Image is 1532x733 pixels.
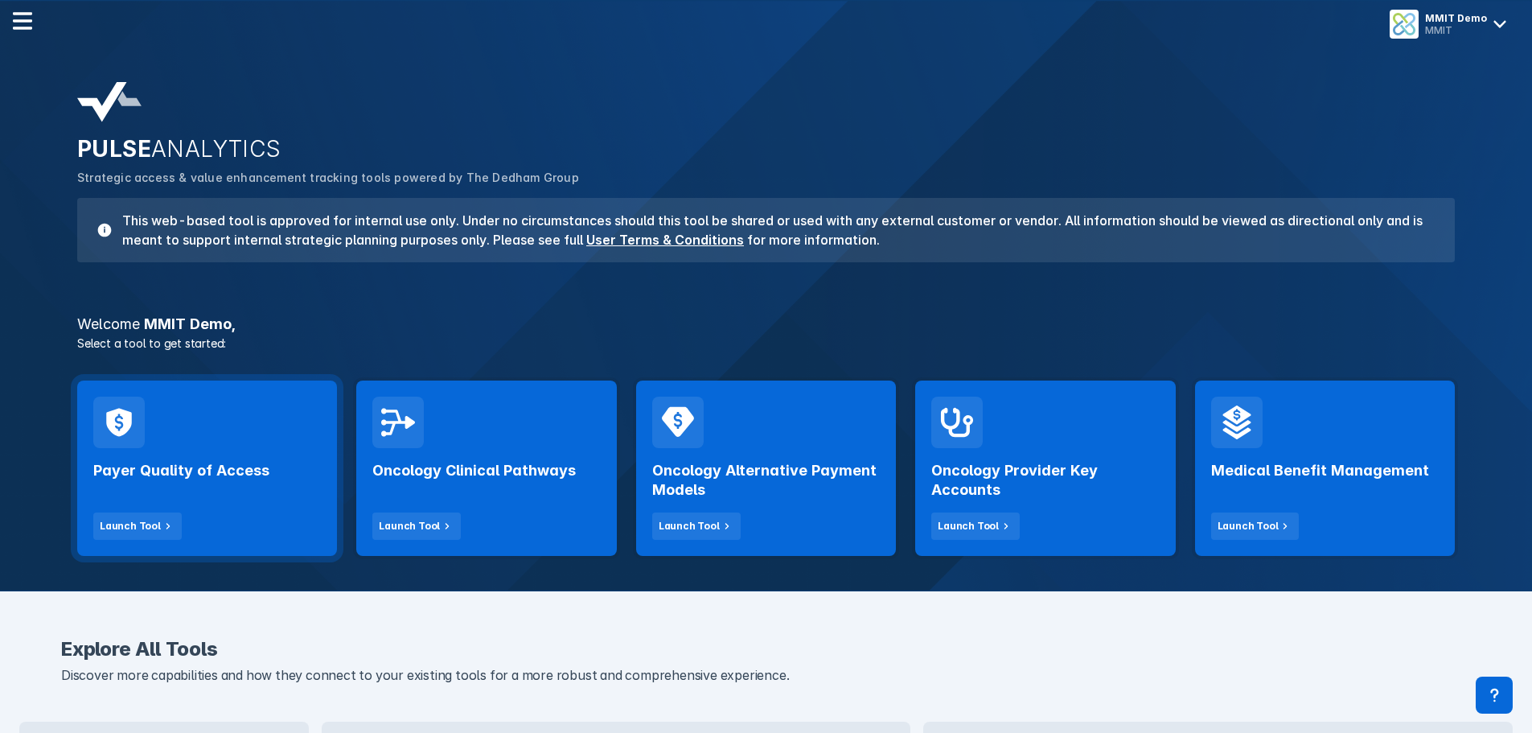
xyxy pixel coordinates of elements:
[586,232,744,248] a: User Terms & Conditions
[93,461,269,480] h2: Payer Quality of Access
[61,640,1471,659] h2: Explore All Tools
[1476,677,1513,714] div: Contact Support
[652,513,741,540] button: Launch Tool
[61,665,1471,686] p: Discover more capabilities and how they connect to your existing tools for a more robust and comp...
[1393,13,1415,35] img: menu button
[93,513,182,540] button: Launch Tool
[652,461,880,500] h2: Oncology Alternative Payment Models
[1425,24,1487,36] div: MMIT
[68,335,1464,352] p: Select a tool to get started:
[77,82,142,122] img: pulse-analytics-logo
[379,519,440,533] div: Launch Tool
[938,519,999,533] div: Launch Tool
[659,519,720,533] div: Launch Tool
[13,11,32,31] img: menu--horizontal.svg
[1211,513,1300,540] button: Launch Tool
[77,135,1455,163] h2: PULSE
[1425,12,1487,24] div: MMIT Demo
[77,169,1455,187] p: Strategic access & value enhancement tracking tools powered by The Dedham Group
[1211,461,1429,480] h2: Medical Benefit Management
[68,317,1464,331] h3: MMIT Demo ,
[372,461,576,480] h2: Oncology Clinical Pathways
[931,513,1020,540] button: Launch Tool
[356,381,616,556] a: Oncology Clinical PathwaysLaunch Tool
[915,381,1175,556] a: Oncology Provider Key AccountsLaunch Tool
[113,211,1435,249] h3: This web-based tool is approved for internal use only. Under no circumstances should this tool be...
[1195,381,1455,556] a: Medical Benefit ManagementLaunch Tool
[372,513,461,540] button: Launch Tool
[636,381,896,556] a: Oncology Alternative Payment ModelsLaunch Tool
[77,381,337,556] a: Payer Quality of AccessLaunch Tool
[1218,519,1279,533] div: Launch Tool
[77,315,140,332] span: Welcome
[100,519,161,533] div: Launch Tool
[931,461,1159,500] h2: Oncology Provider Key Accounts
[151,135,281,163] span: ANALYTICS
